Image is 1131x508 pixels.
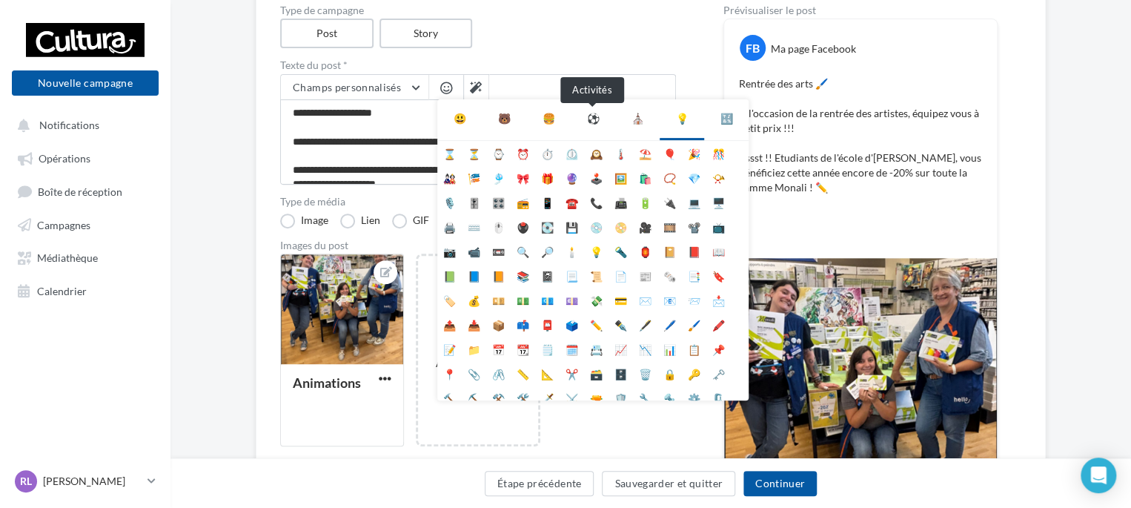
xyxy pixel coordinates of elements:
button: Nouvelle campagne [12,70,159,96]
li: 📘 [462,263,486,288]
li: 📦 [486,312,511,337]
li: 🖼️ [608,165,633,190]
li: 📥 [462,312,486,337]
li: 🔎 [535,239,560,263]
li: 📁 [462,337,486,361]
li: 💵 [511,288,535,312]
li: ⏲️ [560,141,584,165]
li: 📙 [486,263,511,288]
li: 🖇️ [486,361,511,386]
li: 📀 [608,214,633,239]
label: Story [379,19,473,48]
a: Calendrier [9,277,162,303]
li: 🎞️ [657,214,682,239]
li: 🔒 [657,361,682,386]
li: 📜 [584,263,608,288]
label: GIF [392,214,429,228]
li: 🗒️ [535,337,560,361]
li: 📝 [437,337,462,361]
li: 📯 [706,165,731,190]
li: 📃 [560,263,584,288]
div: Ma page Facebook [771,42,856,56]
label: Post [280,19,374,48]
li: 💰 [462,288,486,312]
div: Prévisualiser le post [723,5,998,16]
li: 📞 [584,190,608,214]
li: 🖍️ [706,312,731,337]
li: ⌚ [486,141,511,165]
li: 💻 [682,190,706,214]
span: Notifications [39,119,99,131]
li: 📇 [584,337,608,361]
div: 😃 [454,111,466,126]
li: 📎 [462,361,486,386]
li: 📫 [511,312,535,337]
li: 🎀 [511,165,535,190]
li: 📈 [608,337,633,361]
button: Notifications [9,111,156,138]
label: Texte du post * [280,60,676,70]
li: 📅 [486,337,511,361]
li: 🔌 [657,190,682,214]
li: ⏳ [462,141,486,165]
div: ⛪ [631,111,644,126]
li: 💿 [584,214,608,239]
li: 🛍️ [633,165,657,190]
li: 🎙️ [437,190,462,214]
li: 🔦 [608,239,633,263]
li: 🖋️ [633,312,657,337]
li: 🔩 [657,386,682,410]
li: 🗄️ [608,361,633,386]
li: 📠 [608,190,633,214]
li: ⏰ [511,141,535,165]
li: 🖥️ [706,190,731,214]
a: Opérations [9,144,162,171]
label: Lien [340,214,380,228]
li: 🎊 [706,141,731,165]
div: Activités [560,77,624,103]
li: 📗 [437,263,462,288]
li: 🕯️ [560,239,584,263]
li: 📆 [511,337,535,361]
li: 📼 [486,239,511,263]
span: Calendrier [37,284,87,297]
li: 📉 [633,337,657,361]
li: 📐 [535,361,560,386]
div: 💡 [676,111,689,126]
li: 🗑️ [633,361,657,386]
a: Campagnes [9,211,162,237]
li: 🔋 [633,190,657,214]
li: 🎎 [437,165,462,190]
li: 📱 [535,190,560,214]
li: 🗞️ [657,263,682,288]
li: 🎁 [535,165,560,190]
span: Boîte de réception [38,185,122,197]
li: ✏️ [584,312,608,337]
li: 🔧 [633,386,657,410]
li: 📚 [511,263,535,288]
li: 🗡️ [535,386,560,410]
li: ✉️ [633,288,657,312]
li: 🎚️ [462,190,486,214]
li: 💶 [535,288,560,312]
li: 🌡️ [608,141,633,165]
li: 💷 [560,288,584,312]
li: 🗓️ [560,337,584,361]
li: 🗳️ [560,312,584,337]
li: 🎐 [486,165,511,190]
li: 🎉 [682,141,706,165]
label: Type de campagne [280,5,676,16]
span: Opérations [39,152,90,165]
button: Étape précédente [485,471,594,496]
button: Sauvegarder et quitter [602,471,735,496]
li: 📧 [657,288,682,312]
li: 🛠️ [511,386,535,410]
li: 🖨️ [437,214,462,239]
li: 📽️ [682,214,706,239]
li: 🕹️ [584,165,608,190]
li: 📹 [462,239,486,263]
li: 🎈 [657,141,682,165]
li: 🔑 [682,361,706,386]
li: ⚙️ [682,386,706,410]
div: Animations [293,375,361,391]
